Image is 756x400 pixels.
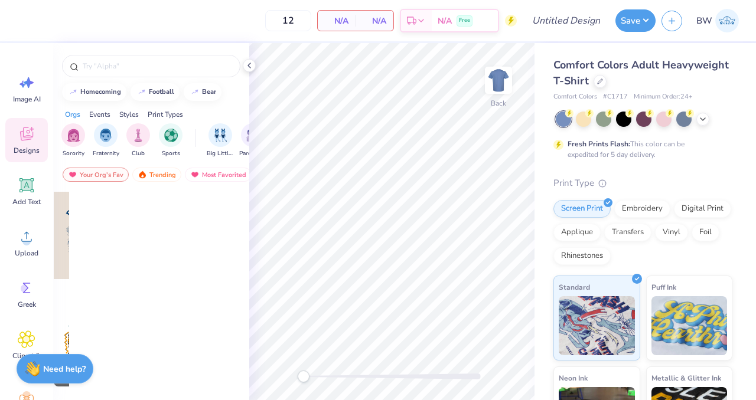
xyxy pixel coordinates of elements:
[691,9,744,32] a: BW
[651,372,721,384] span: Metallic & Glitter Ink
[615,9,656,32] button: Save
[438,15,452,27] span: N/A
[214,129,227,142] img: Big Little Reveal Image
[696,14,712,28] span: BW
[159,123,183,158] div: filter for Sports
[184,83,221,101] button: bear
[568,139,630,149] strong: Fresh Prints Flash:
[131,83,180,101] button: football
[149,88,174,95] div: football
[491,98,506,109] div: Back
[553,247,611,265] div: Rhinestones
[614,200,670,218] div: Embroidery
[246,129,260,142] img: Parent's Weekend Image
[603,92,628,102] span: # C1717
[18,300,36,309] span: Greek
[559,296,635,355] img: Standard
[89,109,110,120] div: Events
[15,248,38,258] span: Upload
[62,83,126,101] button: homecoming
[159,123,183,158] button: filter button
[674,200,731,218] div: Digital Print
[93,123,119,158] div: filter for Fraternity
[119,109,139,120] div: Styles
[239,123,266,158] div: filter for Parent's Weekend
[651,296,728,355] img: Puff Ink
[126,123,150,158] button: filter button
[69,88,78,96] img: trend_line.gif
[568,139,713,160] div: This color can be expedited for 5 day delivery.
[239,123,266,158] button: filter button
[559,372,588,384] span: Neon Ink
[137,88,146,96] img: trend_line.gif
[132,129,145,142] img: Club Image
[298,371,309,382] div: Accessibility label
[65,109,80,120] div: Orgs
[559,281,590,293] span: Standard
[61,123,85,158] div: filter for Sorority
[239,149,266,158] span: Parent's Weekend
[553,58,729,88] span: Comfort Colors Adult Heavyweight T-Shirt
[67,129,80,142] img: Sorority Image
[553,200,611,218] div: Screen Print
[190,171,200,179] img: most_fav.gif
[715,9,739,32] img: Brooke Williams
[126,123,150,158] div: filter for Club
[207,123,234,158] div: filter for Big Little Reveal
[132,168,181,182] div: Trending
[12,197,41,206] span: Add Text
[82,60,233,72] input: Try "Alpha"
[164,129,178,142] img: Sports Image
[651,281,676,293] span: Puff Ink
[202,88,216,95] div: bear
[265,10,311,31] input: – –
[325,15,348,27] span: N/A
[553,92,597,102] span: Comfort Colors
[487,68,510,92] img: Back
[634,92,693,102] span: Minimum Order: 24 +
[43,363,86,375] strong: Need help?
[162,149,180,158] span: Sports
[63,149,84,158] span: Sorority
[459,17,470,25] span: Free
[138,171,147,179] img: trending.gif
[68,171,77,179] img: most_fav.gif
[692,224,719,241] div: Foil
[604,224,651,241] div: Transfers
[185,168,252,182] div: Most Favorited
[80,88,121,95] div: homecoming
[207,123,234,158] button: filter button
[63,168,129,182] div: Your Org's Fav
[655,224,688,241] div: Vinyl
[363,15,386,27] span: N/A
[61,123,85,158] button: filter button
[93,123,119,158] button: filter button
[13,94,41,104] span: Image AI
[14,146,40,155] span: Designs
[207,149,234,158] span: Big Little Reveal
[93,149,119,158] span: Fraternity
[553,224,601,241] div: Applique
[523,9,610,32] input: Untitled Design
[99,129,112,142] img: Fraternity Image
[148,109,183,120] div: Print Types
[190,88,200,96] img: trend_line.gif
[7,351,46,370] span: Clipart & logos
[132,149,145,158] span: Club
[553,176,732,190] div: Print Type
